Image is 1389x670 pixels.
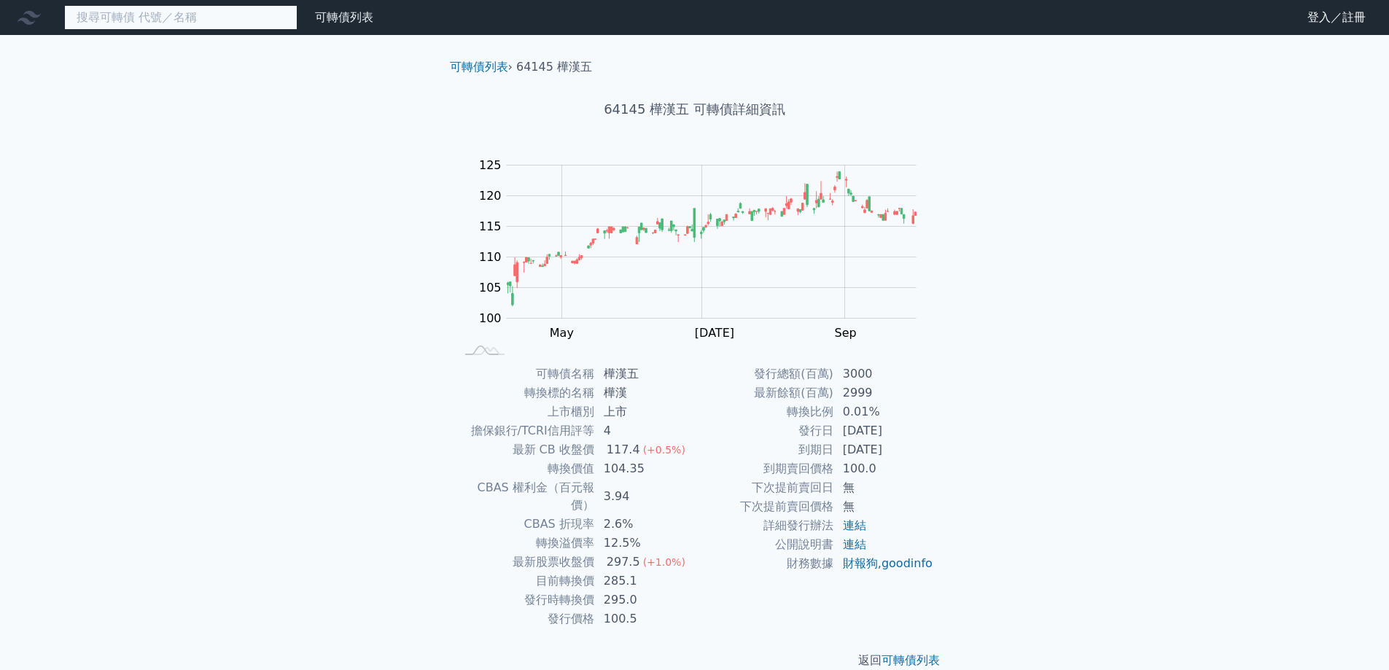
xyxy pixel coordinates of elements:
[834,383,934,402] td: 2999
[882,653,940,667] a: 可轉債列表
[450,58,513,76] li: ›
[456,478,595,515] td: CBAS 權利金（百元報價）
[695,497,834,516] td: 下次提前賣回價格
[834,478,934,497] td: 無
[456,553,595,572] td: 最新股票收盤價
[834,554,934,573] td: ,
[456,591,595,609] td: 發行時轉換價
[456,383,595,402] td: 轉換標的名稱
[550,326,574,340] tspan: May
[472,158,938,340] g: Chart
[695,535,834,554] td: 公開說明書
[64,5,297,30] input: 搜尋可轉債 代號／名稱
[456,365,595,383] td: 可轉債名稱
[595,534,695,553] td: 12.5%
[695,440,834,459] td: 到期日
[438,652,952,669] p: 返回
[695,383,834,402] td: 最新餘額(百萬)
[643,444,685,456] span: (+0.5%)
[882,556,933,570] a: goodinfo
[695,421,834,440] td: 發行日
[695,402,834,421] td: 轉換比例
[456,421,595,440] td: 擔保銀行/TCRI信用評等
[843,556,878,570] a: 財報狗
[456,609,595,628] td: 發行價格
[479,281,502,295] tspan: 105
[1296,6,1377,29] a: 登入／註冊
[595,383,695,402] td: 樺漢
[595,609,695,628] td: 100.5
[456,459,595,478] td: 轉換價值
[595,402,695,421] td: 上市
[479,250,502,264] tspan: 110
[595,421,695,440] td: 4
[695,326,734,340] tspan: [DATE]
[843,518,866,532] a: 連結
[450,60,508,74] a: 可轉債列表
[834,365,934,383] td: 3000
[315,10,373,24] a: 可轉債列表
[695,365,834,383] td: 發行總額(百萬)
[456,440,595,459] td: 最新 CB 收盤價
[834,421,934,440] td: [DATE]
[479,219,502,233] tspan: 115
[456,534,595,553] td: 轉換溢價率
[479,311,502,325] tspan: 100
[834,497,934,516] td: 無
[695,516,834,535] td: 詳細發行辦法
[843,537,866,551] a: 連結
[604,553,643,571] div: 297.5
[834,402,934,421] td: 0.01%
[595,365,695,383] td: 樺漢五
[456,515,595,534] td: CBAS 折現率
[516,58,592,76] li: 64145 樺漢五
[438,99,952,120] h1: 64145 樺漢五 可轉債詳細資訊
[835,326,857,340] tspan: Sep
[595,591,695,609] td: 295.0
[595,478,695,515] td: 3.94
[695,478,834,497] td: 下次提前賣回日
[479,189,502,203] tspan: 120
[456,402,595,421] td: 上市櫃別
[695,554,834,573] td: 財務數據
[695,459,834,478] td: 到期賣回價格
[834,440,934,459] td: [DATE]
[604,441,643,459] div: 117.4
[479,158,502,172] tspan: 125
[595,572,695,591] td: 285.1
[834,459,934,478] td: 100.0
[595,515,695,534] td: 2.6%
[595,459,695,478] td: 104.35
[643,556,685,568] span: (+1.0%)
[456,572,595,591] td: 目前轉換價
